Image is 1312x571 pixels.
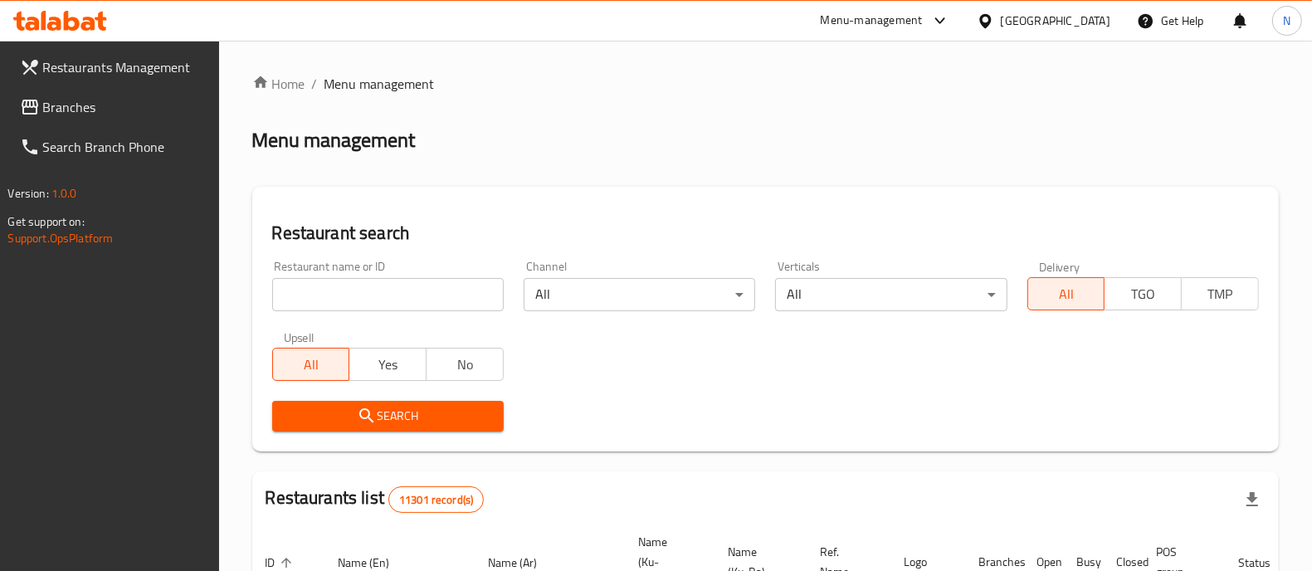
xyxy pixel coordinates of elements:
[43,137,206,157] span: Search Branch Phone
[1001,12,1110,30] div: [GEOGRAPHIC_DATA]
[252,127,416,154] h2: Menu management
[349,348,427,381] button: Yes
[775,278,1007,311] div: All
[389,492,483,508] span: 11301 record(s)
[1039,261,1080,272] label: Delivery
[388,486,484,513] div: Total records count
[1104,277,1182,310] button: TGO
[284,331,315,343] label: Upsell
[524,278,755,311] div: All
[272,348,350,381] button: All
[7,87,219,127] a: Branches
[266,486,485,513] h2: Restaurants list
[7,47,219,87] a: Restaurants Management
[324,74,435,94] span: Menu management
[433,353,497,377] span: No
[51,183,77,204] span: 1.0.0
[426,348,504,381] button: No
[356,353,420,377] span: Yes
[272,401,504,432] button: Search
[8,227,114,249] a: Support.OpsPlatform
[1027,277,1105,310] button: All
[7,127,219,167] a: Search Branch Phone
[1283,12,1290,30] span: N
[1181,277,1259,310] button: TMP
[272,221,1259,246] h2: Restaurant search
[285,406,490,427] span: Search
[8,183,49,204] span: Version:
[8,211,85,232] span: Get support on:
[1035,282,1099,306] span: All
[821,11,923,31] div: Menu-management
[1232,480,1272,520] div: Export file
[43,57,206,77] span: Restaurants Management
[312,74,318,94] li: /
[252,74,1279,94] nav: breadcrumb
[43,97,206,117] span: Branches
[252,74,305,94] a: Home
[1188,282,1252,306] span: TMP
[272,278,504,311] input: Search for restaurant name or ID..
[280,353,344,377] span: All
[1111,282,1175,306] span: TGO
